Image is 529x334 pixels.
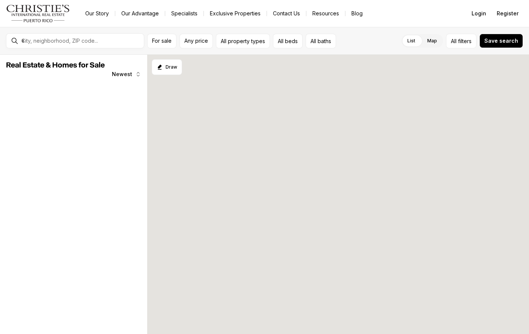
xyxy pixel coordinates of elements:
a: Our Story [79,8,115,19]
a: Resources [306,8,345,19]
span: Save search [484,38,518,44]
button: Any price [179,34,213,48]
button: Newest [107,67,146,82]
a: Exclusive Properties [204,8,267,19]
button: For sale [147,34,176,48]
button: Start drawing [152,59,182,75]
span: Real Estate & Homes for Sale [6,61,105,69]
button: Save search [479,34,523,48]
span: Any price [184,38,208,44]
label: List [401,34,421,48]
span: Newest [112,71,132,77]
button: All property types [216,34,270,48]
a: Specialists [165,8,203,19]
a: Blog [345,8,369,19]
img: logo [6,4,70,22]
button: Contact Us [267,8,306,19]
button: Allfilters [446,34,476,48]
button: Login [467,6,491,21]
button: Register [492,6,523,21]
span: Register [497,10,518,16]
span: Login [472,10,486,16]
a: Our Advantage [115,8,165,19]
span: All [451,37,457,45]
label: Map [421,34,443,48]
button: All beds [273,34,303,48]
button: All baths [306,34,336,48]
span: For sale [152,38,172,44]
span: filters [458,37,472,45]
